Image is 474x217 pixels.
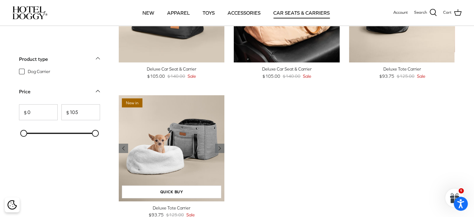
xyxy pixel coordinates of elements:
[7,200,17,210] img: Cookie policy
[283,73,300,80] span: $140.00
[7,200,17,210] button: Cookie policy
[443,9,452,16] span: Cart
[167,73,185,80] span: $140.00
[197,2,220,23] a: TOYS
[349,66,455,72] div: Deluxe Tote Carrier
[61,104,100,120] input: To
[93,2,380,23] div: Primary navigation
[417,73,425,80] span: Sale
[443,9,462,17] a: Cart
[379,73,394,80] span: $93.75
[62,110,69,115] span: $
[215,144,224,153] a: Previous
[19,54,100,68] a: Product type
[234,66,340,80] a: Deluxe Car Seat & Carrier $105.00 $140.00 Sale
[188,73,196,80] span: Sale
[393,10,408,15] span: Account
[161,2,195,23] a: APPAREL
[119,66,225,80] a: Deluxe Car Seat & Carrier $105.00 $140.00 Sale
[119,95,225,201] a: Deluxe Tote Carrier
[122,185,222,198] a: Quick buy
[19,110,27,115] span: $
[122,98,142,107] span: New in
[19,55,48,63] div: Product type
[19,86,100,101] a: Price
[12,6,47,19] img: hoteldoggycom
[268,2,335,23] a: CAR SEATS & CARRIERS
[147,73,165,80] span: $105.00
[262,73,280,80] span: $105.00
[303,73,311,80] span: Sale
[119,205,225,211] div: Deluxe Tote Carrier
[396,73,414,80] span: $125.00
[5,197,20,212] div: Cookie policy
[137,2,160,23] a: NEW
[19,87,31,96] div: Price
[19,104,58,120] input: From
[28,68,50,75] span: Dog Carrier
[349,66,455,80] a: Deluxe Tote Carrier $93.75 $125.00 Sale
[234,66,340,72] div: Deluxe Car Seat & Carrier
[119,66,225,72] div: Deluxe Car Seat & Carrier
[393,9,408,16] a: Account
[414,9,437,17] a: Search
[414,9,427,16] span: Search
[119,144,128,153] a: Previous
[222,2,266,23] a: ACCESSORIES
